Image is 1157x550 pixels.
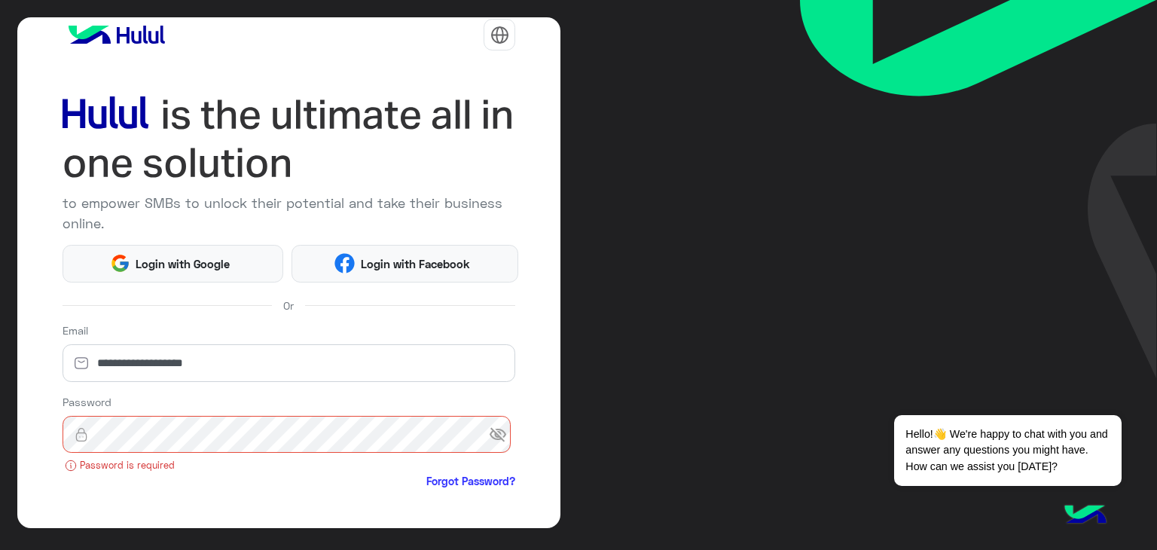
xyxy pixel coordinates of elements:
[355,255,475,273] span: Login with Facebook
[1059,490,1112,542] img: hulul-logo.png
[283,298,294,313] span: Or
[894,415,1121,486] span: Hello!👋 We're happy to chat with you and answer any questions you might have. How can we assist y...
[63,427,100,442] img: lock
[63,193,516,234] p: to empower SMBs to unlock their potential and take their business online.
[130,255,236,273] span: Login with Google
[63,90,516,188] img: hululLoginTitle_EN.svg
[292,245,518,283] button: Login with Facebook
[63,356,100,371] img: email
[63,459,516,473] small: Password is required
[489,421,516,448] span: visibility_off
[63,245,283,283] button: Login with Google
[63,394,111,410] label: Password
[110,253,130,273] img: Google
[334,253,355,273] img: Facebook
[490,26,509,44] img: tab
[65,460,77,472] img: error
[63,20,171,50] img: logo
[63,322,88,338] label: Email
[426,473,515,489] a: Forgot Password?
